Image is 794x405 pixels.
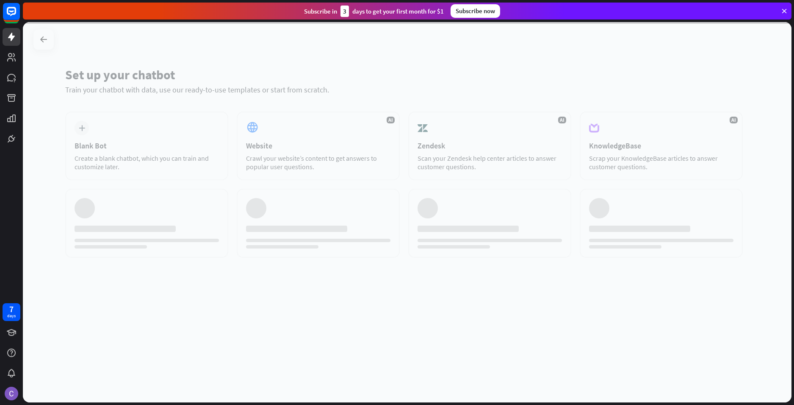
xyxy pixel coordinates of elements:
[7,313,16,319] div: days
[9,305,14,313] div: 7
[304,6,444,17] div: Subscribe in days to get your first month for $1
[451,4,500,18] div: Subscribe now
[340,6,349,17] div: 3
[3,303,20,321] a: 7 days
